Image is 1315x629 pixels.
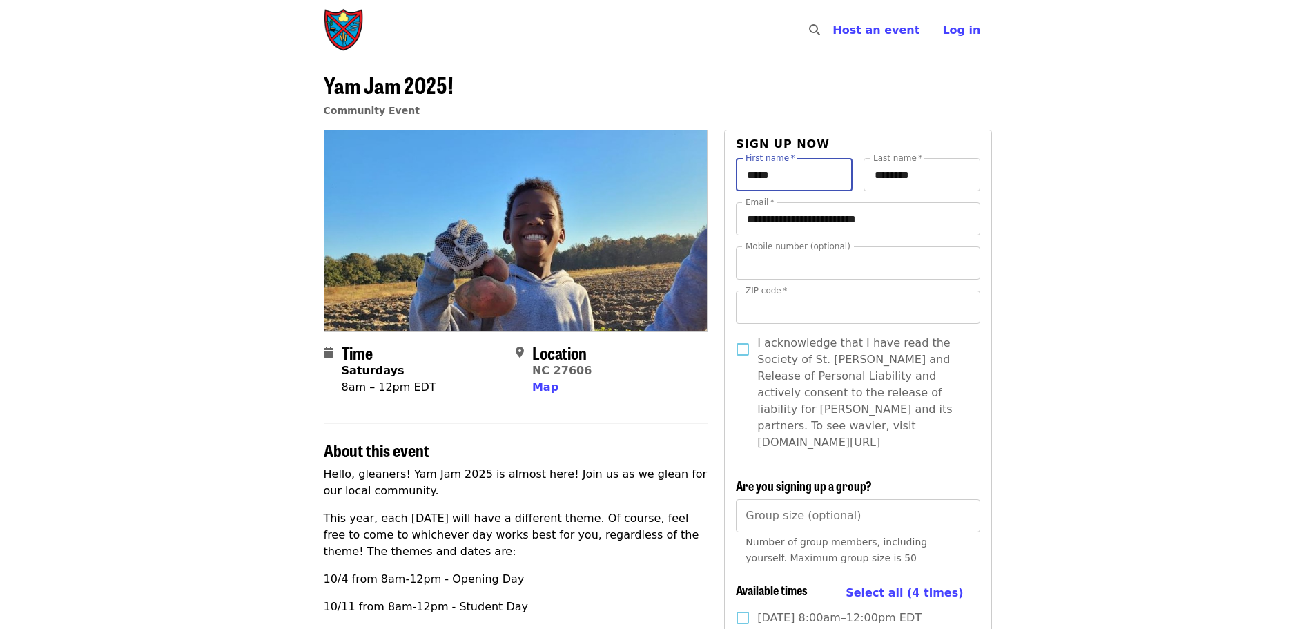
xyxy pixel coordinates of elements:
strong: Saturdays [342,364,405,377]
button: Select all (4 times) [846,583,963,603]
span: Time [342,340,373,365]
i: map-marker-alt icon [516,346,524,359]
input: Email [736,202,980,235]
input: ZIP code [736,291,980,324]
p: Hello, gleaners! Yam Jam 2025 is almost here! Join us as we glean for our local community. [324,466,708,499]
a: NC 27606 [532,364,592,377]
span: I acknowledge that I have read the Society of St. [PERSON_NAME] and Release of Personal Liability... [757,335,968,451]
label: Email [746,198,775,206]
p: 10/4 from 8am-12pm - Opening Day [324,571,708,588]
label: Mobile number (optional) [746,242,850,251]
i: calendar icon [324,346,333,359]
p: This year, each [DATE] will have a different theme. Of course, feel free to come to whichever day... [324,510,708,560]
button: Log in [931,17,991,44]
input: [object Object] [736,499,980,532]
i: search icon [809,23,820,37]
input: Mobile number (optional) [736,246,980,280]
span: Available times [736,581,808,599]
label: Last name [873,154,922,162]
input: Last name [864,158,980,191]
label: ZIP code [746,287,787,295]
span: Number of group members, including yourself. Maximum group size is 50 [746,536,927,563]
img: Yam Jam 2025! organized by Society of St. Andrew [324,130,708,331]
input: First name [736,158,853,191]
img: Society of St. Andrew - Home [324,8,365,52]
span: About this event [324,438,429,462]
span: Log in [942,23,980,37]
input: Search [828,14,839,47]
button: Map [532,379,558,396]
span: Sign up now [736,137,830,151]
p: 10/11 from 8am-12pm - Student Day [324,599,708,615]
label: First name [746,154,795,162]
span: Are you signing up a group? [736,476,872,494]
span: Select all (4 times) [846,586,963,599]
span: Location [532,340,587,365]
a: Community Event [324,105,420,116]
span: Map [532,380,558,394]
span: Yam Jam 2025! [324,68,454,101]
a: Host an event [832,23,919,37]
span: [DATE] 8:00am–12:00pm EDT [757,610,922,626]
div: 8am – 12pm EDT [342,379,436,396]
